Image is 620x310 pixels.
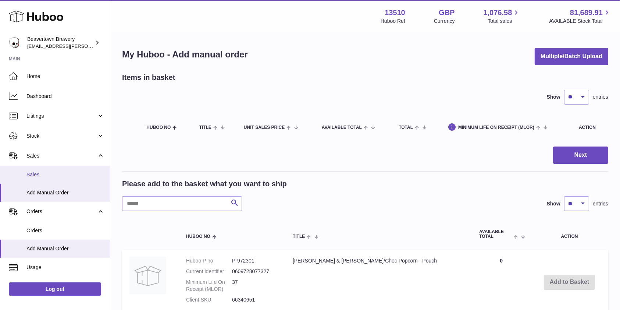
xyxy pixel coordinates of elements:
span: Orders [26,208,97,215]
a: Log out [9,282,101,296]
span: [EMAIL_ADDRESS][PERSON_NAME][DOMAIN_NAME] [27,43,147,49]
span: 81,689.91 [570,8,603,18]
a: 1,076.58 Total sales [484,8,521,25]
span: AVAILABLE Stock Total [549,18,611,25]
span: AVAILABLE Total [479,229,512,239]
span: Title [199,125,211,130]
span: Orders [26,227,104,234]
img: Joe & Sephs Caramel/Choc Popcorn - Pouch [129,257,166,294]
span: Dashboard [26,93,104,100]
span: Title [293,234,305,239]
dd: 0609728077327 [232,268,278,275]
label: Show [547,94,560,101]
dt: Huboo P no [186,257,232,264]
div: Huboo Ref [381,18,405,25]
dt: Current identifier [186,268,232,275]
th: Action [531,222,608,246]
span: 1,076.58 [484,8,512,18]
strong: GBP [439,8,455,18]
dd: 66340651 [232,296,278,303]
span: Add Manual Order [26,189,104,196]
dd: 37 [232,279,278,293]
span: Sales [26,152,97,159]
button: Next [553,147,608,164]
span: Huboo no [186,234,210,239]
div: Currency [434,18,455,25]
span: Usage [26,264,104,271]
dt: Minimum Life On Receipt (MLOR) [186,279,232,293]
span: entries [593,94,608,101]
span: Total sales [488,18,520,25]
dd: P-972301 [232,257,278,264]
span: Add Manual Order [26,245,104,252]
label: Show [547,200,560,207]
span: Huboo no [146,125,171,130]
a: 81,689.91 AVAILABLE Stock Total [549,8,611,25]
span: AVAILABLE Total [322,125,362,130]
span: Minimum Life On Receipt (MLOR) [458,125,534,130]
dt: Client SKU [186,296,232,303]
div: Action [579,125,601,130]
h2: Please add to the basket what you want to ship [122,179,287,189]
img: kit.lowe@beavertownbrewery.co.uk [9,37,20,48]
span: Home [26,73,104,80]
span: Listings [26,113,97,120]
span: entries [593,200,608,207]
span: Unit Sales Price [244,125,285,130]
strong: 13510 [385,8,405,18]
h1: My Huboo - Add manual order [122,49,248,60]
h2: Items in basket [122,73,175,82]
span: Total [399,125,413,130]
span: Sales [26,171,104,178]
span: Stock [26,133,97,140]
button: Multiple/Batch Upload [535,48,608,65]
div: Beavertown Brewery [27,36,93,50]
